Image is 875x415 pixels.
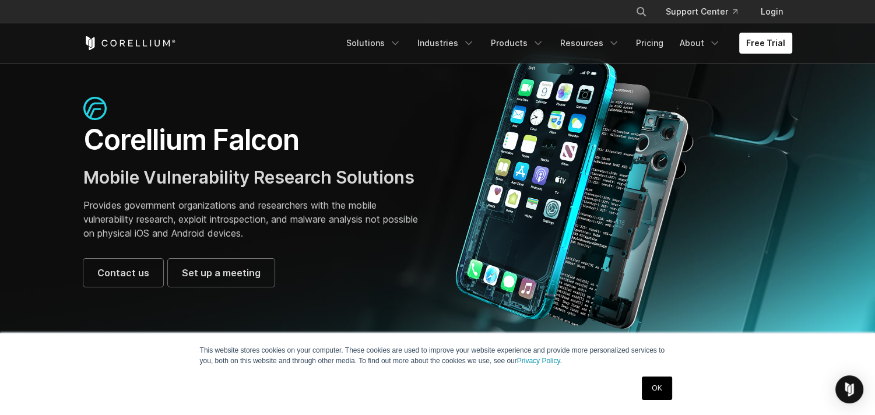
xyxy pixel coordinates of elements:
img: Corellium_Falcon Hero 1 [449,54,700,330]
a: Resources [553,33,627,54]
div: Navigation Menu [339,33,792,54]
button: Search [631,1,652,22]
a: Free Trial [739,33,792,54]
a: Set up a meeting [168,259,275,287]
div: Navigation Menu [621,1,792,22]
p: Provides government organizations and researchers with the mobile vulnerability research, exploit... [83,198,426,240]
p: This website stores cookies on your computer. These cookies are used to improve your website expe... [200,345,676,366]
a: About [673,33,728,54]
a: Pricing [629,33,670,54]
div: Open Intercom Messenger [835,375,863,403]
span: Mobile Vulnerability Research Solutions [83,167,414,188]
a: Products [484,33,551,54]
a: OK [642,377,672,400]
span: Set up a meeting [182,266,261,280]
a: Privacy Policy. [517,357,562,365]
a: Corellium Home [83,36,176,50]
a: Support Center [656,1,747,22]
a: Industries [410,33,482,54]
img: falcon-icon [83,97,107,120]
a: Contact us [83,259,163,287]
a: Solutions [339,33,408,54]
h1: Corellium Falcon [83,122,426,157]
span: Contact us [97,266,149,280]
a: Login [751,1,792,22]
